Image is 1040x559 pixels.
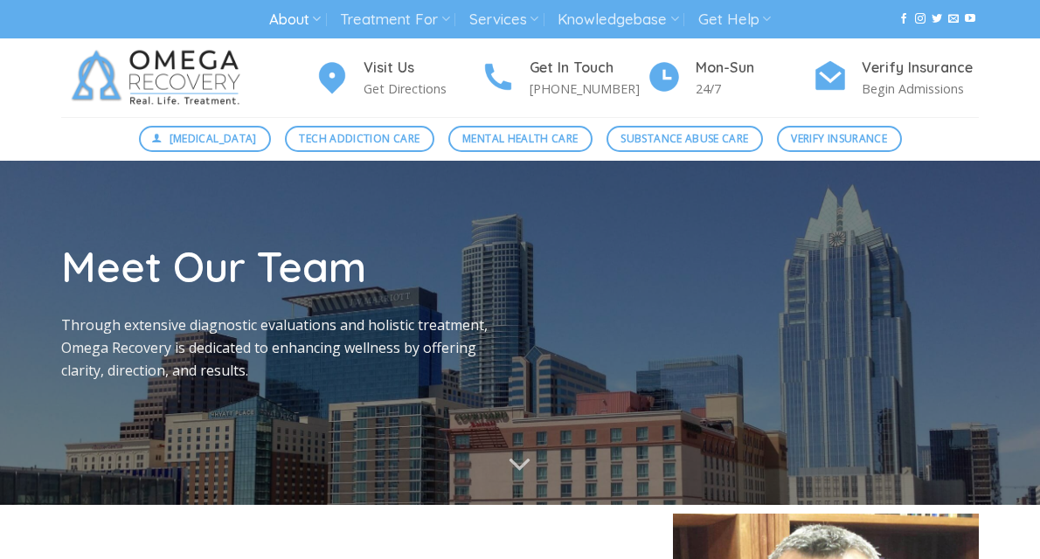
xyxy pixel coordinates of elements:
[530,79,647,99] p: [PHONE_NUMBER]
[462,130,578,147] span: Mental Health Care
[61,314,507,382] p: Through extensive diagnostic evaluations and holistic treatment, Omega Recovery is dedicated to e...
[777,126,902,152] a: Verify Insurance
[813,57,979,100] a: Verify Insurance Begin Admissions
[364,57,481,79] h4: Visit Us
[469,3,538,36] a: Services
[364,79,481,99] p: Get Directions
[340,3,449,36] a: Treatment For
[487,442,553,487] button: Scroll for more
[315,57,481,100] a: Visit Us Get Directions
[269,3,321,36] a: About
[530,57,647,79] h4: Get In Touch
[170,130,257,147] span: [MEDICAL_DATA]
[932,13,942,25] a: Follow on Twitter
[791,130,887,147] span: Verify Insurance
[61,38,258,117] img: Omega Recovery
[61,239,507,293] h1: Meet Our Team
[965,13,975,25] a: Follow on YouTube
[448,126,593,152] a: Mental Health Care
[862,79,979,99] p: Begin Admissions
[481,57,647,100] a: Get In Touch [PHONE_NUMBER]
[621,130,748,147] span: Substance Abuse Care
[285,126,434,152] a: Tech Addiction Care
[139,126,272,152] a: [MEDICAL_DATA]
[948,13,959,25] a: Send us an email
[915,13,926,25] a: Follow on Instagram
[607,126,763,152] a: Substance Abuse Care
[696,57,813,79] h4: Mon-Sun
[299,130,419,147] span: Tech Addiction Care
[696,79,813,99] p: 24/7
[898,13,909,25] a: Follow on Facebook
[558,3,678,36] a: Knowledgebase
[862,57,979,79] h4: Verify Insurance
[698,3,771,36] a: Get Help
